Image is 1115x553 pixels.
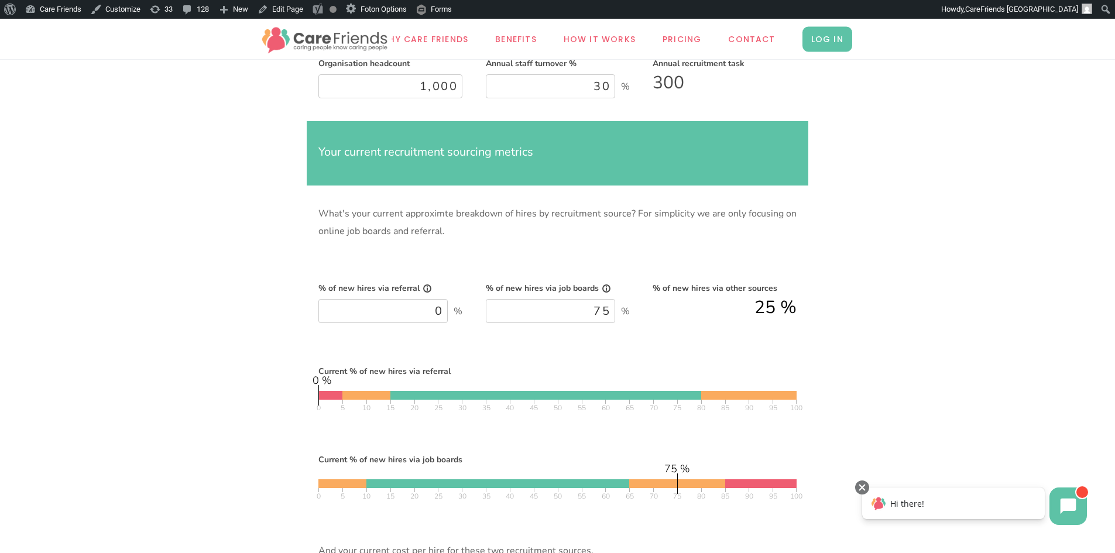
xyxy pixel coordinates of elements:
[653,283,777,294] label: % of new hires via other sources
[362,404,370,413] div: 10
[386,492,394,501] div: 15
[318,366,451,377] label: Current % of new hires via referral
[745,492,753,501] div: 90
[745,404,753,413] div: 90
[621,303,630,320] span: %
[486,283,611,294] label: % of new hires via job boards
[550,19,649,59] a: How it works
[790,492,802,501] div: 100
[602,492,610,501] div: 60
[650,492,658,501] div: 70
[653,71,684,95] span: 300
[728,32,775,46] span: Contact
[318,141,797,163] div: Your current recruitment sourcing metrics
[362,492,370,501] div: 10
[434,492,442,501] div: 25
[578,492,586,501] div: 55
[318,283,432,294] label: % of new hires via referral
[715,19,788,59] a: Contact
[754,296,776,320] span: 25
[341,404,345,413] div: 5
[673,404,681,413] div: 75
[626,492,634,501] div: 65
[673,492,681,501] div: 75
[313,375,332,386] div: 0 %
[458,492,466,501] div: 30
[649,19,715,59] a: Pricing
[697,492,705,501] div: 80
[769,404,777,413] div: 95
[653,58,745,69] label: Annual recruitment task
[434,404,442,413] div: 25
[454,303,462,320] span: %
[482,404,490,413] div: 35
[318,205,797,240] div: What's your current approximte breakdown of hires by recruitment source? For simplicity we are on...
[850,478,1099,537] iframe: Chatbot
[650,404,658,413] div: 70
[506,492,514,501] div: 40
[317,404,321,413] div: 0
[780,296,797,320] span: %
[721,404,729,413] div: 85
[965,5,1078,13] span: CareFriends [GEOGRAPHIC_DATA]
[318,58,410,69] label: Organisation headcount
[769,492,777,501] div: 95
[621,78,630,95] span: %
[482,492,490,501] div: 35
[802,26,852,51] span: LOG IN
[318,454,462,465] label: Current % of new hires via job boards
[366,19,482,59] a: Why Care Friends
[626,404,634,413] div: 65
[410,404,418,413] div: 20
[790,404,802,413] div: 100
[602,404,610,413] div: 60
[482,19,550,59] a: Benefits
[506,404,514,413] div: 40
[530,492,538,501] div: 45
[697,404,705,413] div: 80
[386,404,394,413] div: 15
[380,32,468,46] span: Why Care Friends
[664,463,690,475] div: 75 %
[410,492,418,501] div: 20
[564,32,636,46] span: How it works
[530,404,538,413] div: 45
[423,284,432,293] i: info_outline
[317,492,321,501] div: 0
[602,284,611,293] i: info_outline
[789,19,866,59] a: LOG IN
[486,58,577,69] label: Annual staff turnover %
[554,404,562,413] div: 50
[341,492,345,501] div: 5
[458,404,466,413] div: 30
[578,404,586,413] div: 55
[663,32,701,46] span: Pricing
[554,492,562,501] div: 50
[495,32,537,46] span: Benefits
[721,492,729,501] div: 85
